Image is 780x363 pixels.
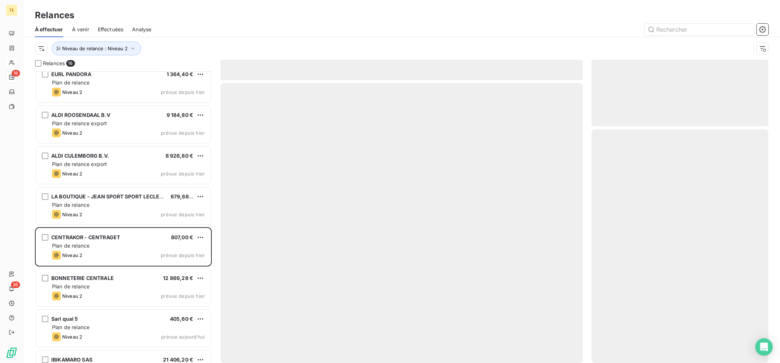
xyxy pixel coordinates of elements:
span: Niveau 2 [62,293,82,299]
span: Niveau de relance : Niveau 2 [62,46,128,51]
span: CENTRAKOR - CENTRAGET [51,234,120,240]
span: Niveau 2 [62,212,82,217]
span: 16 [66,60,75,67]
div: TE [6,4,17,16]
span: Niveau 2 [62,130,82,136]
span: Niveau 2 [62,171,82,177]
span: Relances [43,60,65,67]
span: ALDI ROOSENDAAL B.V [51,112,110,118]
span: Analyse [132,26,151,33]
input: Rechercher [645,24,754,35]
span: prévue depuis hier [161,252,205,258]
span: Plan de relance [52,242,89,249]
img: Logo LeanPay [6,347,17,359]
span: Effectuées [98,26,124,33]
span: À effectuer [35,26,63,33]
span: Niveau 2 [62,89,82,95]
span: Niveau 2 [62,334,82,340]
span: ALDI CULEMBORG B.V. [51,153,109,159]
span: Plan de relance export [52,161,107,167]
span: LA BOUTIQUE - JEAN SPORT SPORT LECLERC [51,193,167,200]
span: prévue depuis hier [161,171,205,177]
span: 16 [12,70,20,76]
div: Open Intercom Messenger [755,338,773,356]
span: prévue depuis hier [161,293,205,299]
span: prévue depuis hier [161,212,205,217]
span: 679,68 € [171,193,194,200]
span: Niveau 2 [62,252,82,258]
span: 405,60 € [170,316,193,322]
span: Plan de relance [52,202,89,208]
span: prévue aujourd’hui [161,334,205,340]
span: 8 926,80 € [166,153,194,159]
span: prévue depuis hier [161,89,205,95]
span: À venir [72,26,89,33]
span: 9 184,80 € [167,112,194,118]
span: 26 [11,281,20,288]
span: Plan de relance [52,79,89,86]
span: Plan de relance [52,324,89,330]
div: grid [35,71,212,363]
span: Plan de relance export [52,120,107,126]
span: BONNETERIE CENTRALE [51,275,114,281]
span: 21 406,20 € [163,356,193,363]
span: prévue depuis hier [161,130,205,136]
span: 1 364,40 € [167,71,194,77]
span: Plan de relance [52,283,89,289]
span: IBIKAMARO SAS [51,356,92,363]
span: 12 869,28 € [163,275,193,281]
span: Sarl quai 5 [51,316,78,322]
button: Niveau de relance : Niveau 2 [52,42,141,55]
h3: Relances [35,9,74,22]
span: 807,00 € [171,234,193,240]
span: EURL PANDORA [51,71,91,77]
